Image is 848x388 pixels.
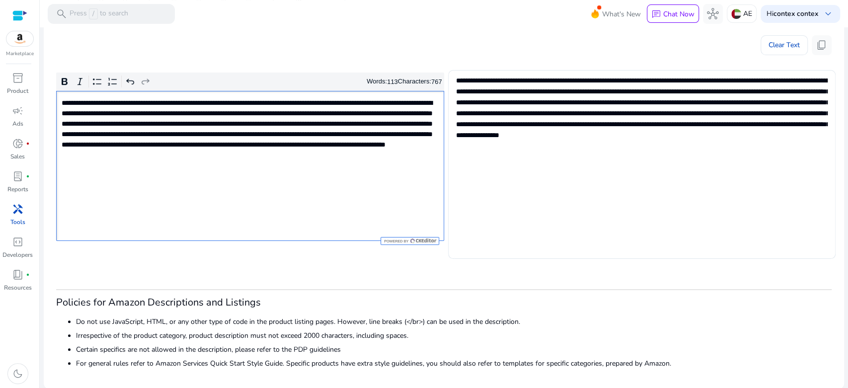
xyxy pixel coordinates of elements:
span: search [56,8,68,20]
h3: Policies for Amazon Descriptions and Listings [56,297,832,309]
img: ae.svg [731,9,741,19]
p: Reports [7,185,28,194]
span: inventory_2 [12,72,24,84]
span: dark_mode [12,368,24,380]
span: fiber_manual_record [26,174,30,178]
p: Tools [10,218,25,227]
p: Sales [10,152,25,161]
p: Resources [4,283,32,292]
p: Product [7,86,28,95]
div: Rich Text Editor. Editing area: main. Press Alt+0 for help. [56,91,444,241]
span: campaign [12,105,24,117]
span: lab_profile [12,170,24,182]
li: Do not use JavaScript, HTML, or any other type of code in the product listing pages. However, lin... [76,316,832,327]
button: chatChat Now [647,4,699,23]
div: Editor toolbar [56,73,444,91]
label: 113 [387,78,398,85]
span: fiber_manual_record [26,142,30,146]
button: hub [703,4,723,24]
b: contex contex [773,9,818,18]
li: Irrespective of the product category, product description must not exceed 2000 characters, includ... [76,330,832,341]
div: Words: Characters: [367,76,442,88]
p: Developers [2,250,33,259]
span: book_4 [12,269,24,281]
span: handyman [12,203,24,215]
span: donut_small [12,138,24,150]
span: What's New [602,5,641,23]
p: Hi [767,10,818,17]
span: / [89,8,98,19]
span: Clear Text [769,35,800,55]
p: AE [743,5,752,22]
span: hub [707,8,719,20]
button: content_copy [812,35,832,55]
p: Ads [12,119,23,128]
li: For general rules refer to Amazon Services Quick Start Style Guide. Specific products have extra ... [76,358,832,369]
img: amazon.svg [6,31,33,46]
span: content_copy [816,39,828,51]
p: Chat Now [663,9,694,19]
p: Press to search [70,8,128,19]
li: Certain specifics are not allowed in the description, please refer to the PDP guidelines [76,344,832,355]
label: 767 [431,78,442,85]
p: Marketplace [6,50,34,58]
span: fiber_manual_record [26,273,30,277]
span: keyboard_arrow_down [822,8,834,20]
button: Clear Text [761,35,808,55]
span: Powered by [383,239,408,243]
span: chat [651,9,661,19]
span: code_blocks [12,236,24,248]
